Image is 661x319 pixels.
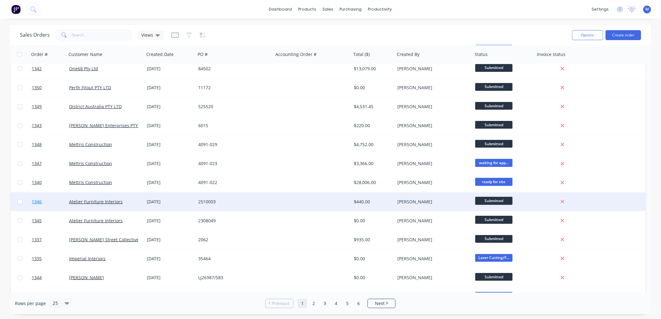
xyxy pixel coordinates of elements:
h1: Sales Orders [20,32,50,38]
div: Order # [31,51,48,58]
span: Shop Drawings a... [475,292,513,300]
div: LJ26987/583 [198,275,267,281]
a: 1350 [32,78,69,97]
div: Status [475,51,488,58]
a: Page 2 [309,299,318,308]
a: 1343 [32,116,69,135]
span: Submitted [475,197,513,205]
span: Submitted [475,235,513,243]
a: [PERSON_NAME] Enterprises PTY LTD [69,123,147,128]
span: 1350 [32,85,42,91]
button: Options [572,30,603,40]
span: Submitted [475,216,513,224]
a: Atelier Furniture Interiors [69,199,123,205]
div: [DATE] [147,66,193,72]
button: Create order [606,30,641,40]
span: Submitted [475,102,513,110]
div: [DATE] [147,104,193,110]
img: Factory [11,5,21,14]
a: Mettris Construction [69,179,112,185]
div: 525520 [198,104,267,110]
a: Page 4 [331,299,341,308]
div: [PERSON_NAME] [397,160,466,167]
a: 1342 [32,59,69,78]
a: Page 6 [354,299,363,308]
a: One68 Pty Ltd [69,66,98,72]
div: [PERSON_NAME] [397,218,466,224]
div: $0.00 [354,275,391,281]
a: Perth Fitout PTY LTD [69,85,111,90]
span: Submitted [475,83,513,91]
div: [DATE] [147,123,193,129]
div: [DATE] [147,275,193,281]
div: productivity [365,5,395,14]
a: 1341 [32,287,69,306]
span: Views [141,32,153,38]
div: [PERSON_NAME] [397,85,466,91]
span: 1344 [32,275,42,281]
span: Next [375,300,385,307]
div: [PERSON_NAME] [397,179,466,186]
input: Search... [72,29,133,41]
a: 1335 [32,249,69,268]
span: Rows per page [15,300,46,307]
div: 2308049 [198,218,267,224]
div: $0.00 [354,256,391,262]
a: 1344 [32,268,69,287]
div: $3,366.00 [354,160,391,167]
div: Accounting Order # [275,51,316,58]
div: sales [320,5,337,14]
div: $4,752.00 [354,141,391,148]
span: waiting for app... [475,159,513,167]
span: Laser Cutting/F... [475,254,513,262]
div: products [295,5,320,14]
div: Created By [397,51,420,58]
div: [DATE] [147,141,193,148]
ul: Pagination [263,299,398,308]
div: $935.00 [354,237,391,243]
a: 1349 [32,97,69,116]
div: $4,531.45 [354,104,391,110]
div: [PERSON_NAME] [397,123,466,129]
div: [DATE] [147,179,193,186]
a: [PERSON_NAME] [69,275,104,280]
div: [PERSON_NAME] [397,275,466,281]
span: 1335 [32,256,42,262]
div: 4091-029 [198,141,267,148]
div: $440.00 [354,199,391,205]
a: Atelier Furniture Interiors [69,218,123,224]
span: 1345 [32,218,42,224]
div: Invoice status [537,51,565,58]
span: M [645,7,649,12]
span: Submitted [475,273,513,281]
span: 1343 [32,123,42,129]
div: [PERSON_NAME] [397,199,466,205]
div: Created Date [146,51,174,58]
a: Previous page [266,300,293,307]
div: [DATE] [147,256,193,262]
a: Next page [368,300,395,307]
div: Total ($) [353,51,370,58]
span: ready for site [475,178,513,186]
a: 1345 [32,211,69,230]
div: 4091-023 [198,160,267,167]
span: 1337 [32,237,42,243]
div: [PERSON_NAME] [397,141,466,148]
a: 1340 [32,173,69,192]
div: 11172 [198,85,267,91]
div: 2062 [198,237,267,243]
div: [DATE] [147,218,193,224]
a: 1347 [32,154,69,173]
span: Submitted [475,121,513,129]
a: Page 5 [343,299,352,308]
div: [PERSON_NAME] [397,66,466,72]
div: $13,079.00 [354,66,391,72]
a: 1346 [32,192,69,211]
span: 1340 [32,179,42,186]
a: dashboard [266,5,295,14]
div: Customer Name [68,51,102,58]
a: 1348 [32,135,69,154]
div: $0.00 [354,85,391,91]
div: PO # [198,51,208,58]
div: settings [588,5,612,14]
